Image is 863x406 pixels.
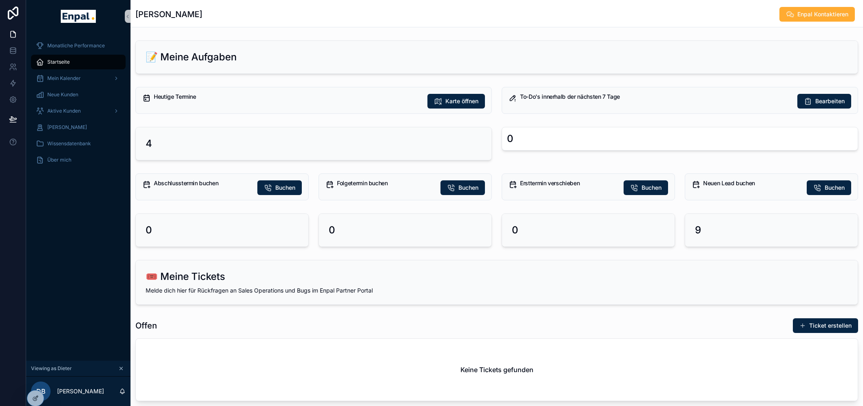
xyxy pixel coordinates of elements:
h2: 0 [512,224,518,237]
span: Startseite [47,59,70,65]
button: Ticket erstellen [793,318,858,333]
span: Bearbeiten [815,97,845,105]
h1: Offen [135,320,157,331]
a: Startseite [31,55,126,69]
h5: Ersttermin verschieben [520,180,617,186]
button: Buchen [807,180,851,195]
h2: 0 [329,224,335,237]
div: scrollable content [26,33,131,178]
h2: Keine Tickets gefunden [460,365,533,375]
a: Wissensdatenbank [31,136,126,151]
button: Bearbeiten [797,94,851,109]
span: Wissensdatenbank [47,140,91,147]
h5: Folgetermin buchen [337,180,434,186]
span: Buchen [275,184,295,192]
span: DB [36,386,46,396]
span: Neue Kunden [47,91,78,98]
h5: To-Do's innerhalb der nächsten 7 Tage [520,94,791,100]
h5: Abschlusstermin buchen [154,180,251,186]
h2: 📝 Meine Aufgaben [146,51,237,64]
span: Karte öffnen [445,97,478,105]
button: Buchen [257,180,302,195]
span: [PERSON_NAME] [47,124,87,131]
a: Mein Kalender [31,71,126,86]
h5: Neuen Lead buchen [703,180,800,186]
span: Buchen [458,184,478,192]
button: Buchen [440,180,485,195]
h2: 0 [146,224,152,237]
p: [PERSON_NAME] [57,387,104,395]
button: Enpal Kontaktieren [779,7,855,22]
div: 0 [507,132,513,145]
span: Melde dich hier für Rückfragen an Sales Operations und Bugs im Enpal Partner Portal [146,287,373,294]
span: Buchen [642,184,662,192]
img: App logo [61,10,95,23]
h2: 4 [146,137,152,150]
h5: Heutige Termine [154,94,421,100]
span: Enpal Kontaktieren [797,10,848,18]
button: Karte öffnen [427,94,485,109]
span: Aktive Kunden [47,108,81,114]
span: Mein Kalender [47,75,81,82]
h2: 9 [695,224,701,237]
a: Aktive Kunden [31,104,126,118]
a: Monatliche Performance [31,38,126,53]
span: Buchen [825,184,845,192]
span: Monatliche Performance [47,42,105,49]
h1: [PERSON_NAME] [135,9,202,20]
span: Über mich [47,157,71,163]
h2: 🎟️ Meine Tickets [146,270,225,283]
span: Viewing as Dieter [31,365,72,372]
a: Über mich [31,153,126,167]
button: Buchen [624,180,668,195]
a: [PERSON_NAME] [31,120,126,135]
a: Neue Kunden [31,87,126,102]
